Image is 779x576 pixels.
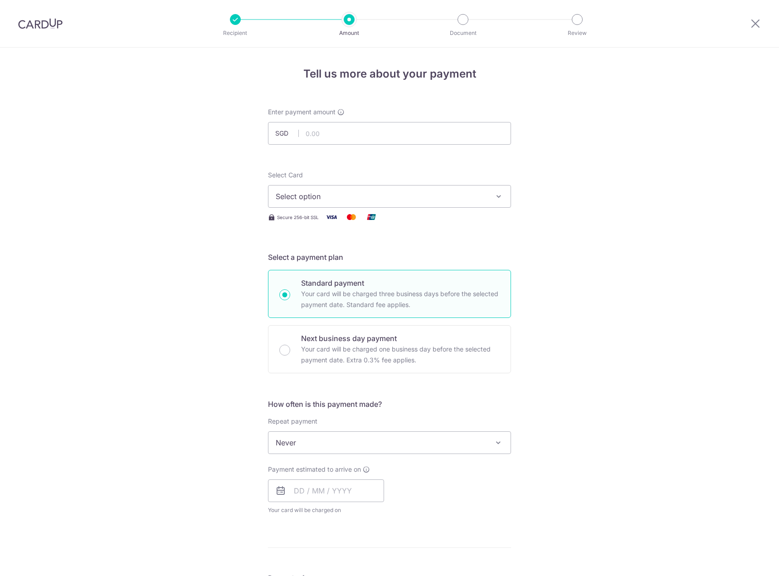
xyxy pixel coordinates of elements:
img: Visa [322,211,341,223]
img: Union Pay [362,211,380,223]
p: Your card will be charged three business days before the selected payment date. Standard fee appl... [301,288,500,310]
span: Payment estimated to arrive on [268,465,361,474]
input: 0.00 [268,122,511,145]
label: Repeat payment [268,417,317,426]
span: Secure 256-bit SSL [277,214,319,221]
p: Review [544,29,611,38]
p: Document [429,29,497,38]
img: CardUp [18,18,63,29]
p: Next business day payment [301,333,500,344]
span: translation missing: en.payables.payment_networks.credit_card.summary.labels.select_card [268,171,303,179]
iframe: Opens a widget where you can find more information [721,549,770,571]
p: Recipient [202,29,269,38]
p: Amount [316,29,383,38]
p: Your card will be charged one business day before the selected payment date. Extra 0.3% fee applies. [301,344,500,366]
span: SGD [275,129,299,138]
span: Never [268,432,511,454]
h4: Tell us more about your payment [268,66,511,82]
img: Mastercard [342,211,360,223]
h5: Select a payment plan [268,252,511,263]
input: DD / MM / YYYY [268,479,384,502]
span: Your card will be charged on [268,506,384,515]
span: Select option [276,191,487,202]
h5: How often is this payment made? [268,399,511,410]
span: Never [268,431,511,454]
button: Select option [268,185,511,208]
span: Enter payment amount [268,107,336,117]
p: Standard payment [301,278,500,288]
